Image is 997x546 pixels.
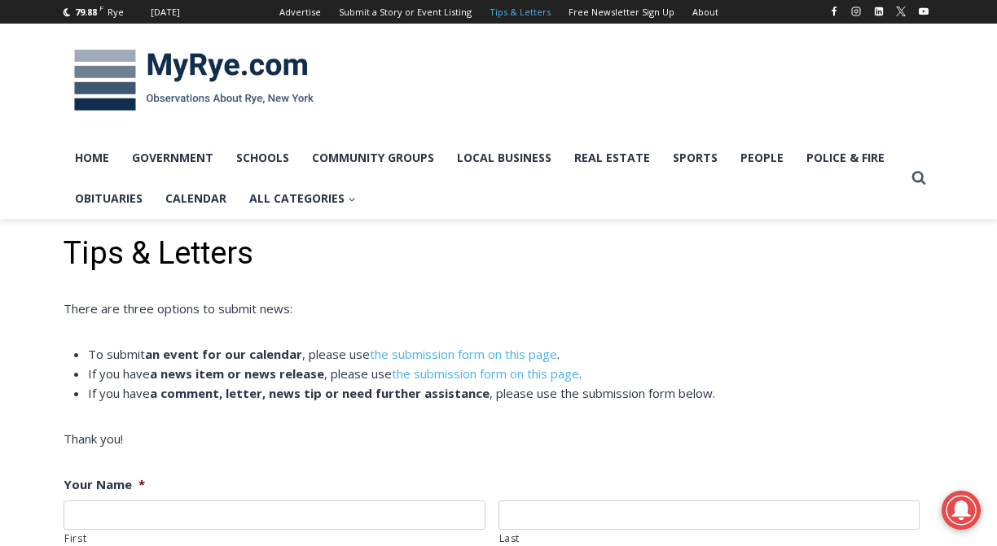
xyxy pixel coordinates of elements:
[88,383,933,403] li: If you have , please use the submission form below.
[154,178,238,219] a: Calendar
[563,138,661,178] a: Real Estate
[150,365,324,382] strong: a news item or news release
[121,138,225,178] a: Government
[301,138,446,178] a: Community Groups
[64,138,121,178] a: Home
[64,138,904,220] nav: Primary Navigation
[64,178,154,219] a: Obituaries
[661,138,729,178] a: Sports
[108,5,124,20] div: Rye
[151,5,180,20] div: [DATE]
[64,429,933,448] p: Thank you!
[795,138,896,178] a: Police & Fire
[64,299,933,318] p: There are three options to submit news:
[846,2,866,21] a: Instagram
[446,138,563,178] a: Local Business
[75,6,97,18] span: 79.88
[249,190,356,207] span: All Categories
[64,38,324,123] img: MyRye.com
[64,477,145,493] label: Your Name
[99,3,103,12] span: F
[64,235,933,273] h1: Tips & Letters
[88,344,933,364] li: To submit , please use .
[150,385,490,401] strong: a comment, letter, news tip or need further assistance
[145,346,302,362] strong: an event for our calendar
[914,2,933,21] a: YouTube
[824,2,844,21] a: Facebook
[904,164,933,193] button: View Search Form
[370,346,557,362] a: the submission form on this page
[225,138,301,178] a: Schools
[238,178,367,219] a: All Categories
[392,365,579,382] a: the submission form on this page
[729,138,795,178] a: People
[869,2,889,21] a: Linkedin
[891,2,911,21] a: X
[88,364,933,383] li: If you have , please use .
